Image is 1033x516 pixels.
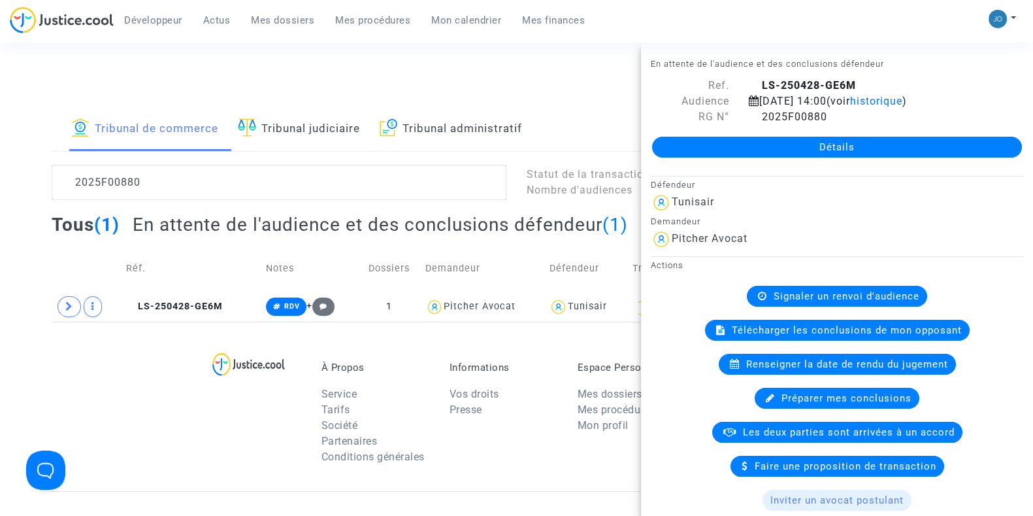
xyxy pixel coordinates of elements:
h2: Tous [52,213,120,236]
h2: En attente de l'audience et des conclusions défendeur [133,213,628,236]
span: Télécharger les conclusions de mon opposant [732,324,962,336]
div: Pitcher Avocat [672,232,747,245]
a: Tribunal de commerce [71,107,218,151]
span: Inviter un avocat postulant [770,494,904,506]
div: v 4.0.25 [37,21,64,31]
p: Espace Personnel [578,362,686,373]
div: Tunisair [568,301,607,312]
div: Domaine: [DOMAIN_NAME] [34,34,148,44]
b: LS-250428-GE6M [762,79,856,92]
a: Mes finances [512,10,595,30]
span: RDV [284,302,300,311]
span: (1) [602,214,628,235]
img: icon-user.svg [651,192,672,213]
td: Dossiers [358,245,421,292]
img: tab_keywords_by_traffic_grey.svg [148,76,159,86]
div: Audience [641,94,739,109]
span: LS-250428-GE6M [126,301,223,312]
a: Détails [652,137,1022,158]
div: Pitcher Avocat [444,301,516,312]
td: Défendeur [544,245,628,292]
img: 45a793c8596a0d21866ab9c5374b5e4b [989,10,1007,28]
img: icon-user.svg [425,298,444,317]
a: Tarifs [321,404,350,416]
iframe: Help Scout Beacon - Open [26,451,65,490]
div: Tunisair [672,196,714,208]
span: Mes procédures [335,14,410,26]
img: logo_orange.svg [21,21,31,31]
span: (1) [94,214,120,235]
a: Partenaires [321,435,378,447]
span: historique [850,95,902,107]
img: icon-archive.svg [380,118,397,137]
a: Service [321,388,357,400]
span: Actus [203,14,231,26]
div: Domaine [67,77,101,86]
a: Mes procédures [325,10,421,30]
a: Tribunal judiciaire [238,107,360,151]
td: Notes [261,245,358,292]
span: Les deux parties sont arrivées à un accord [743,426,955,438]
small: Actions [651,260,683,270]
a: Tribunal administratif [380,107,522,151]
td: Tribunal [628,245,706,292]
span: Signaler un renvoi d'audience [774,290,919,302]
span: Renseigner la date de rendu du jugement [746,358,948,370]
small: Demandeur [651,216,700,226]
a: Actus [193,10,241,30]
td: Réf. [122,245,261,292]
a: Société [321,419,358,432]
small: Défendeur [651,180,695,190]
img: icon-user.svg [549,298,568,317]
span: Faire une proposition de transaction [755,460,936,472]
div: [DATE] 14:00 [739,94,1000,109]
div: Mots-clés [163,77,200,86]
span: Développeur [124,14,182,26]
a: Mes dossiers [578,388,642,400]
img: icon-faciliter-sm.svg [238,118,256,137]
div: Créteil [632,299,701,315]
a: Conditions générales [321,451,425,463]
td: 1 [358,292,421,322]
a: Presse [450,404,482,416]
span: Mes dossiers [251,14,314,26]
a: Mon calendrier [421,10,512,30]
a: Mes dossiers [240,10,325,30]
span: Mon calendrier [431,14,501,26]
p: Informations [450,362,558,373]
img: tab_domain_overview_orange.svg [53,76,63,86]
small: En attente de l'audience et des conclusions défendeur [651,59,884,69]
span: Préparer mes conclusions [781,392,911,404]
img: icon-banque.svg [638,299,653,315]
span: + [306,300,335,311]
span: (voir ) [827,95,907,107]
span: Nombre d'audiences [526,184,632,196]
a: Mes procédures [578,404,655,416]
div: Ref. [641,78,739,94]
span: Statut de la transaction [526,168,649,181]
a: Développeur [114,10,193,30]
a: Vos droits [450,388,499,400]
span: Mes finances [522,14,585,26]
img: icon-banque.svg [71,118,90,137]
div: RG N° [641,109,739,125]
p: À Propos [321,362,430,373]
a: Mon profil [578,419,629,432]
img: logo-lg.svg [212,353,285,376]
td: Demandeur [421,245,545,292]
img: jc-logo.svg [10,7,114,33]
img: icon-user.svg [651,229,672,250]
span: 2025F00880 [749,111,827,123]
img: website_grey.svg [21,34,31,44]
